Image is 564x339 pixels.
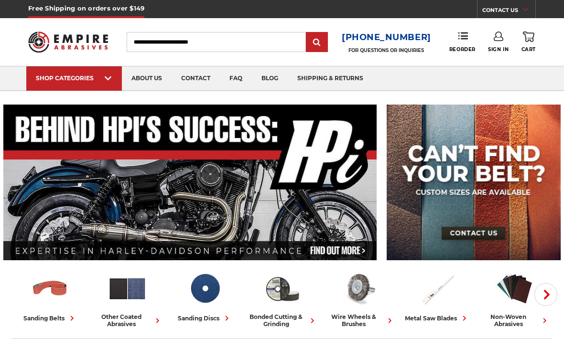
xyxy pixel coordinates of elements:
[23,313,77,323] div: sanding belts
[122,66,172,91] a: about us
[185,269,225,308] img: Sanding Discs
[93,313,163,328] div: other coated abrasives
[534,283,557,306] button: Next
[172,66,220,91] a: contact
[449,46,476,53] span: Reorder
[521,46,536,53] span: Cart
[325,269,395,328] a: wire wheels & brushes
[340,269,380,308] img: Wire Wheels & Brushes
[405,313,469,323] div: metal saw blades
[482,5,535,18] a: CONTACT US
[495,269,534,308] img: Non-woven Abrasives
[325,313,395,328] div: wire wheels & brushes
[402,269,472,323] a: metal saw blades
[15,269,85,323] a: sanding belts
[30,269,70,308] img: Sanding Belts
[342,47,431,53] p: FOR QUESTIONS OR INQUIRIES
[288,66,373,91] a: shipping & returns
[480,269,550,328] a: non-woven abrasives
[248,269,317,328] a: bonded cutting & grinding
[248,313,317,328] div: bonded cutting & grinding
[342,31,431,44] a: [PHONE_NUMBER]
[170,269,240,323] a: sanding discs
[36,74,112,82] div: SHOP CATEGORIES
[220,66,252,91] a: faq
[307,33,326,52] input: Submit
[28,26,108,57] img: Empire Abrasives
[480,313,550,328] div: non-woven abrasives
[93,269,163,328] a: other coated abrasives
[178,313,232,323] div: sanding discs
[108,269,147,308] img: Other Coated Abrasives
[449,32,476,52] a: Reorder
[521,32,536,53] a: Cart
[262,269,302,308] img: Bonded Cutting & Grinding
[252,66,288,91] a: blog
[3,105,377,260] img: Banner for an interview featuring Horsepower Inc who makes Harley performance upgrades featured o...
[488,46,509,53] span: Sign In
[387,105,561,260] img: promo banner for custom belts.
[417,269,457,308] img: Metal Saw Blades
